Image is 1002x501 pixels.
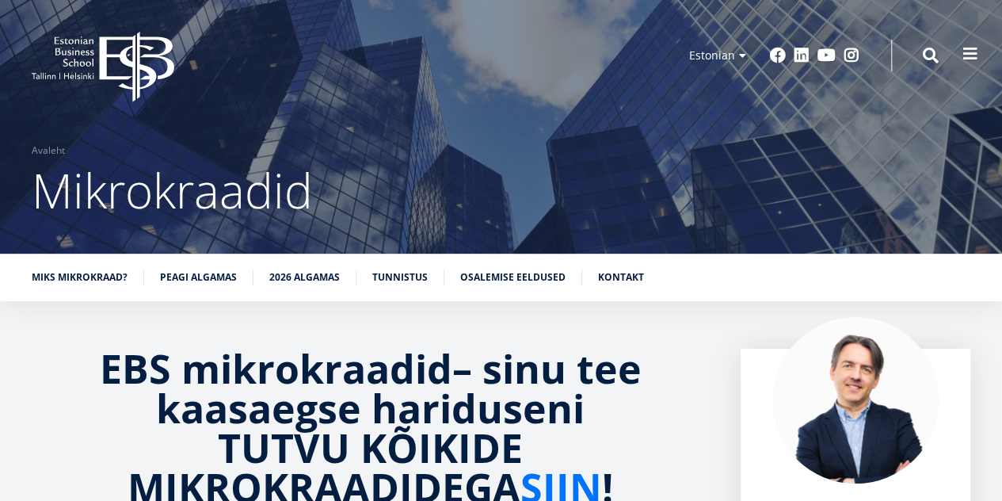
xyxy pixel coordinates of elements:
[100,342,452,396] strong: EBS mikrokraadid
[770,48,786,63] a: Facebook
[598,270,644,285] a: Kontakt
[844,48,859,63] a: Instagram
[772,317,939,484] img: Marko Rillo
[32,143,65,159] a: Avaleht
[32,158,313,223] span: Mikrokraadid
[452,342,472,396] strong: –
[160,270,237,285] a: Peagi algamas
[32,270,128,285] a: Miks mikrokraad?
[460,270,566,285] a: Osalemise eeldused
[794,48,810,63] a: Linkedin
[372,270,428,285] a: Tunnistus
[269,270,340,285] a: 2026 algamas
[817,48,836,63] a: Youtube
